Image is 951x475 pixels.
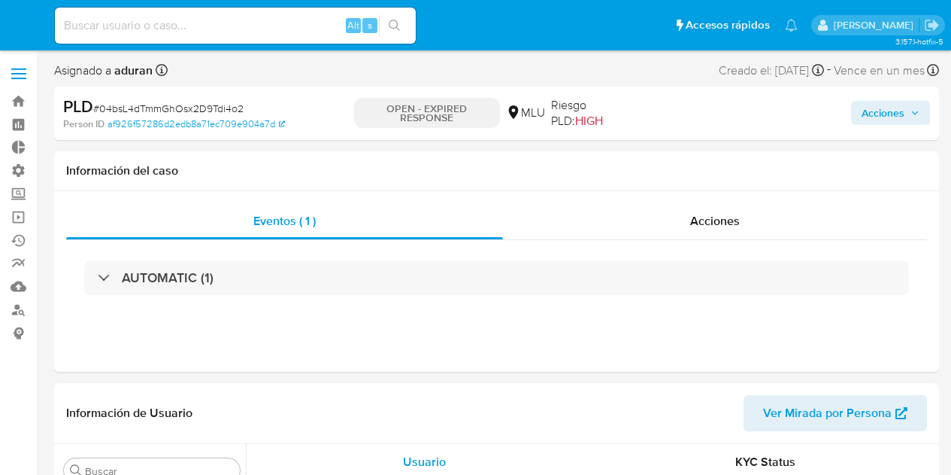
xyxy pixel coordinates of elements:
[834,18,919,32] p: agustin.duran@mercadolibre.com
[55,16,416,35] input: Buscar usuario o caso...
[690,212,740,230] span: Acciones
[84,260,909,295] div: AUTOMATIC (1)
[735,453,795,470] span: KYC Status
[924,17,940,33] a: Salir
[54,62,153,79] span: Asignado a
[763,395,892,431] span: Ver Mirada por Persona
[122,269,214,286] h3: AUTOMATIC (1)
[506,105,545,121] div: MLU
[744,395,927,431] button: Ver Mirada por Persona
[379,15,410,36] button: search-icon
[63,117,104,131] b: Person ID
[862,101,904,125] span: Acciones
[93,101,244,116] span: # 04bsL4dTmmGhOsx2D9Tdi4o2
[403,453,446,470] span: Usuario
[63,94,93,118] b: PLD
[785,19,798,32] a: Notificaciones
[719,60,824,81] div: Creado el: [DATE]
[575,112,603,129] span: HIGH
[686,17,770,33] span: Accesos rápidos
[827,60,831,81] span: -
[253,212,316,230] span: Eventos ( 1 )
[354,98,500,128] p: OPEN - EXPIRED RESPONSE
[851,101,930,125] button: Acciones
[111,62,153,79] b: aduran
[66,406,192,421] h1: Información de Usuario
[834,62,925,79] span: Vence en un mes
[347,18,359,32] span: Alt
[66,163,927,178] h1: Información del caso
[368,18,372,32] span: s
[551,97,639,129] span: Riesgo PLD:
[108,117,285,131] a: af926f57286d2edb8a71ec709e904a7d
